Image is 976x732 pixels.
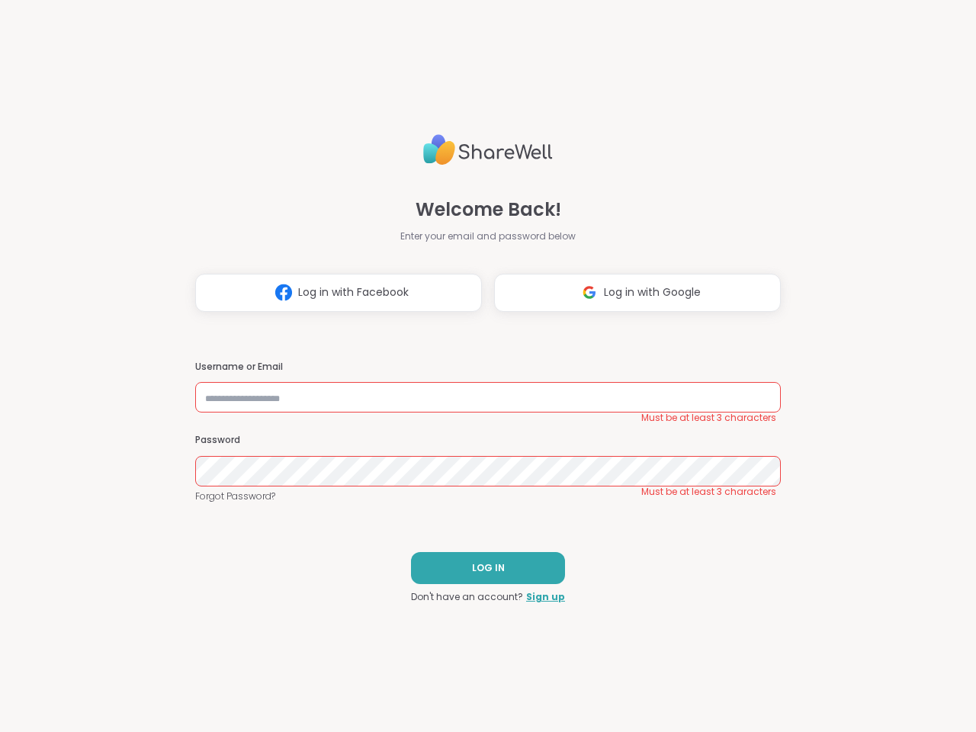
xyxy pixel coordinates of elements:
button: Log in with Facebook [195,274,482,312]
a: Forgot Password? [195,490,781,503]
h3: Password [195,434,781,447]
span: Log in with Google [604,284,701,300]
button: LOG IN [411,552,565,584]
img: ShareWell Logo [423,128,553,172]
img: ShareWell Logomark [575,278,604,307]
span: Must be at least 3 characters [641,486,776,498]
img: ShareWell Logomark [269,278,298,307]
span: Don't have an account? [411,590,523,604]
span: Log in with Facebook [298,284,409,300]
span: Must be at least 3 characters [641,412,776,424]
a: Sign up [526,590,565,604]
button: Log in with Google [494,274,781,312]
span: LOG IN [472,561,505,575]
span: Enter your email and password below [400,230,576,243]
h3: Username or Email [195,361,781,374]
span: Welcome Back! [416,196,561,223]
